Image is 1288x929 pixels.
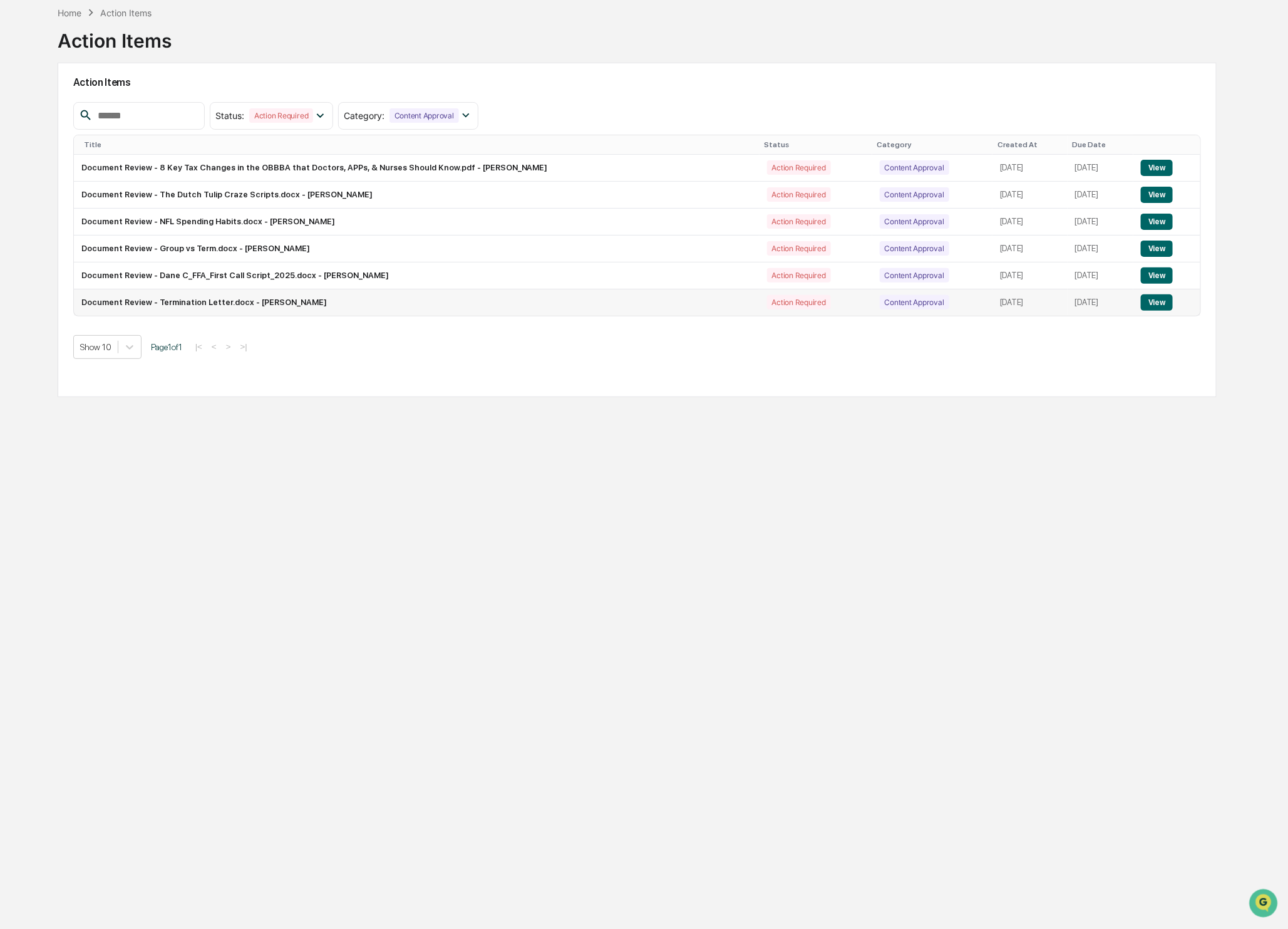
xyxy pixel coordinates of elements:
[1141,187,1173,203] button: View
[1141,271,1173,280] a: View
[73,76,1201,88] h2: Action Items
[767,295,831,309] div: Action Required
[13,26,228,46] p: How can we help?
[13,159,23,169] div: 🖐️
[192,341,206,352] button: |<
[33,57,207,70] input: Clear
[1141,190,1173,199] a: View
[208,341,220,352] button: <
[43,96,205,108] div: Start new chat
[880,160,949,175] div: Content Approval
[880,268,949,283] div: Content Approval
[767,214,831,229] div: Action Required
[213,100,228,115] button: Start new chat
[249,108,313,123] div: Action Required
[992,155,1068,182] td: [DATE]
[1068,182,1133,209] td: [DATE]
[344,110,384,121] span: Category :
[74,262,760,289] td: Document Review - Dane C_FFA_First Call Script_2025.docx - [PERSON_NAME]
[992,182,1068,209] td: [DATE]
[880,187,949,202] div: Content Approval
[58,19,172,52] div: Action Items
[13,183,23,193] div: 🔎
[880,241,949,256] div: Content Approval
[997,140,1063,149] div: Created At
[86,153,160,175] a: 🗄️Attestations
[1248,888,1282,921] iframe: Open customer support
[1141,267,1173,284] button: View
[877,140,987,149] div: Category
[992,236,1068,262] td: [DATE]
[992,209,1068,236] td: [DATE]
[8,177,84,199] a: 🔎Data Lookup
[1073,140,1128,149] div: Due Date
[1068,262,1133,289] td: [DATE]
[43,108,158,118] div: We're available if you need us!
[103,158,155,170] span: Attestations
[58,8,81,18] div: Home
[100,8,152,18] div: Action Items
[389,108,459,123] div: Content Approval
[1141,217,1173,226] a: View
[767,187,831,202] div: Action Required
[1141,160,1173,176] button: View
[1068,155,1133,182] td: [DATE]
[74,289,760,316] td: Document Review - Termination Letter.docx - [PERSON_NAME]
[215,110,244,121] span: Status :
[1141,163,1173,172] a: View
[1068,209,1133,236] td: [DATE]
[74,209,760,236] td: Document Review - NFL Spending Habits.docx - [PERSON_NAME]
[125,212,152,222] span: Pylon
[992,289,1068,316] td: [DATE]
[1141,244,1173,253] a: View
[13,96,35,118] img: 1746055101610-c473b297-6a78-478c-a979-82029cc54cd1
[74,236,760,262] td: Document Review - Group vs Term.docx - [PERSON_NAME]
[222,341,235,352] button: >
[74,182,760,209] td: Document Review - The Dutch Tulip Craze Scripts.docx - [PERSON_NAME]
[1068,236,1133,262] td: [DATE]
[992,262,1068,289] td: [DATE]
[880,214,949,229] div: Content Approval
[1141,241,1173,257] button: View
[91,159,101,169] div: 🗄️
[8,153,86,175] a: 🖐️Preclearance
[237,341,251,352] button: >|
[765,140,867,149] div: Status
[1141,214,1173,230] button: View
[88,212,152,222] a: Powered byPylon
[84,140,755,149] div: Title
[151,342,182,352] span: Page 1 of 1
[767,160,831,175] div: Action Required
[25,158,81,170] span: Preclearance
[25,182,79,194] span: Data Lookup
[767,268,831,283] div: Action Required
[880,295,949,309] div: Content Approval
[1141,294,1173,311] button: View
[1068,289,1133,316] td: [DATE]
[74,155,760,182] td: Document Review - 8 Key Tax Changes in the OBBBA that Doctors, APPs, & Nurses Should Know.pdf - [...
[1141,298,1173,307] a: View
[767,241,831,256] div: Action Required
